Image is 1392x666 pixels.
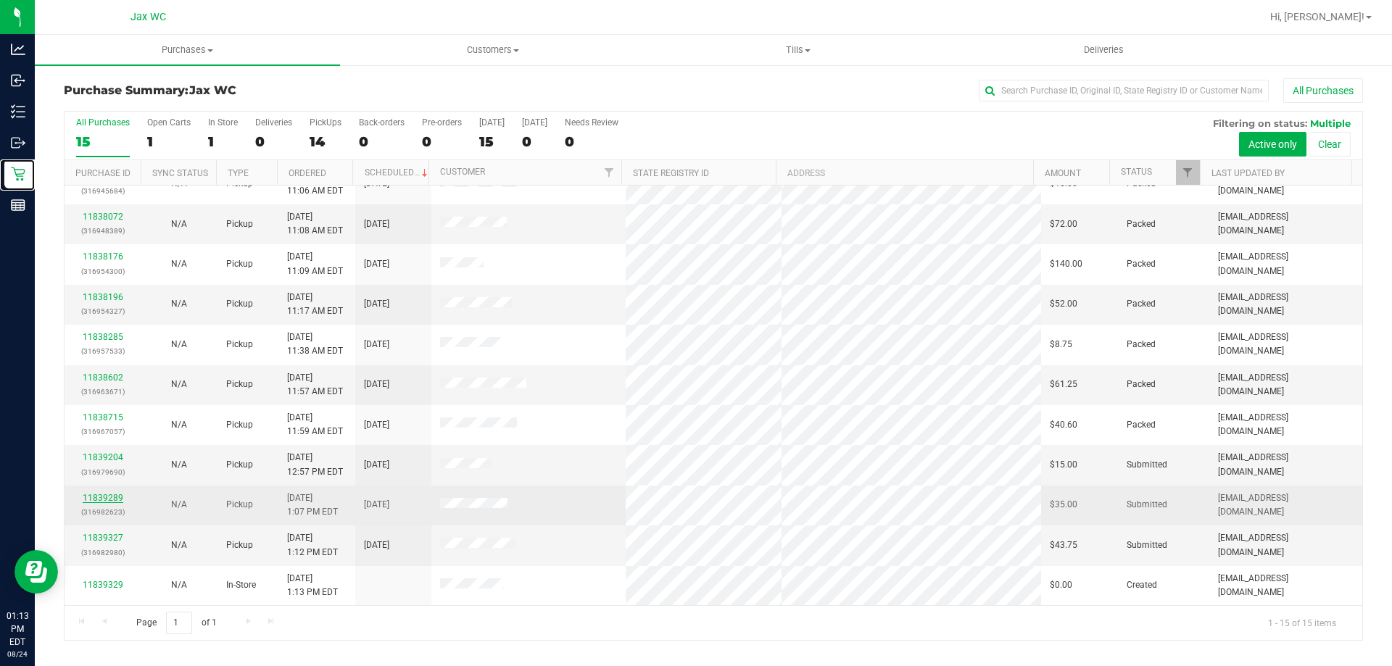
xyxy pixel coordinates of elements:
[189,83,236,97] span: Jax WC
[522,117,547,128] div: [DATE]
[1127,378,1156,391] span: Packed
[310,117,341,128] div: PickUps
[171,578,187,592] button: N/A
[340,35,645,65] a: Customers
[1211,168,1285,178] a: Last Updated By
[171,580,187,590] span: Not Applicable
[11,198,25,212] inline-svg: Reports
[1218,451,1354,478] span: [EMAIL_ADDRESS][DOMAIN_NAME]
[255,133,292,150] div: 0
[73,184,132,198] p: (316945684)
[83,412,123,423] a: 11838715
[1218,330,1354,358] span: [EMAIL_ADDRESS][DOMAIN_NAME]
[73,224,132,238] p: (316948389)
[287,330,343,358] span: [DATE] 11:38 AM EDT
[1045,168,1081,178] a: Amount
[7,649,28,659] p: 08/24
[83,292,123,302] a: 11838196
[208,133,238,150] div: 1
[73,425,132,438] p: (316967057)
[1050,498,1077,512] span: $35.00
[35,35,340,65] a: Purchases
[1064,43,1143,57] span: Deliveries
[287,411,343,438] span: [DATE] 11:59 AM EDT
[11,42,25,57] inline-svg: Analytics
[1127,338,1156,351] span: Packed
[1127,578,1157,592] span: Created
[83,493,123,503] a: 11839289
[1050,538,1077,552] span: $43.75
[287,491,338,519] span: [DATE] 1:07 PM EDT
[83,332,123,342] a: 11838285
[64,84,497,97] h3: Purchase Summary:
[479,117,505,128] div: [DATE]
[633,168,709,178] a: State Registry ID
[289,168,326,178] a: Ordered
[171,259,187,269] span: Not Applicable
[171,459,187,470] span: Not Applicable
[83,372,123,383] a: 11838602
[287,371,343,399] span: [DATE] 11:57 AM EDT
[171,499,187,509] span: Not Applicable
[171,217,187,231] button: N/A
[1050,418,1077,432] span: $40.60
[365,167,431,178] a: Scheduled
[171,420,187,430] span: Not Applicable
[364,297,389,311] span: [DATE]
[171,540,187,550] span: Not Applicable
[226,458,253,472] span: Pickup
[287,210,343,238] span: [DATE] 11:08 AM EDT
[364,257,389,271] span: [DATE]
[1050,378,1077,391] span: $61.25
[166,612,192,634] input: 1
[1050,297,1077,311] span: $52.00
[1127,498,1167,512] span: Submitted
[73,344,132,358] p: (316957533)
[14,550,58,594] iframe: Resource center
[565,133,618,150] div: 0
[73,304,132,318] p: (316954327)
[364,538,389,552] span: [DATE]
[1127,257,1156,271] span: Packed
[7,609,28,649] p: 01:13 PM EDT
[1283,78,1363,103] button: All Purchases
[35,43,340,57] span: Purchases
[1176,160,1200,185] a: Filter
[171,379,187,389] span: Not Applicable
[73,546,132,559] p: (316982980)
[1256,612,1348,633] span: 1 - 15 of 15 items
[226,257,253,271] span: Pickup
[171,458,187,472] button: N/A
[287,531,338,559] span: [DATE] 1:12 PM EDT
[1218,291,1354,318] span: [EMAIL_ADDRESS][DOMAIN_NAME]
[130,11,166,23] span: Jax WC
[1127,418,1156,432] span: Packed
[152,168,208,178] a: Sync Status
[11,136,25,150] inline-svg: Outbound
[76,117,130,128] div: All Purchases
[73,265,132,278] p: (316954300)
[83,452,123,462] a: 11839204
[171,418,187,432] button: N/A
[226,338,253,351] span: Pickup
[287,250,343,278] span: [DATE] 11:09 AM EDT
[1270,11,1364,22] span: Hi, [PERSON_NAME]!
[1309,132,1351,157] button: Clear
[1127,538,1167,552] span: Submitted
[76,133,130,150] div: 15
[364,498,389,512] span: [DATE]
[226,578,256,592] span: In-Store
[287,291,343,318] span: [DATE] 11:17 AM EDT
[83,533,123,543] a: 11839327
[11,73,25,88] inline-svg: Inbound
[226,378,253,391] span: Pickup
[228,168,249,178] a: Type
[1121,167,1152,177] a: Status
[226,538,253,552] span: Pickup
[440,167,485,177] a: Customer
[124,612,228,634] span: Page of 1
[147,133,191,150] div: 1
[171,338,187,351] button: N/A
[171,339,187,349] span: Not Applicable
[364,217,389,231] span: [DATE]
